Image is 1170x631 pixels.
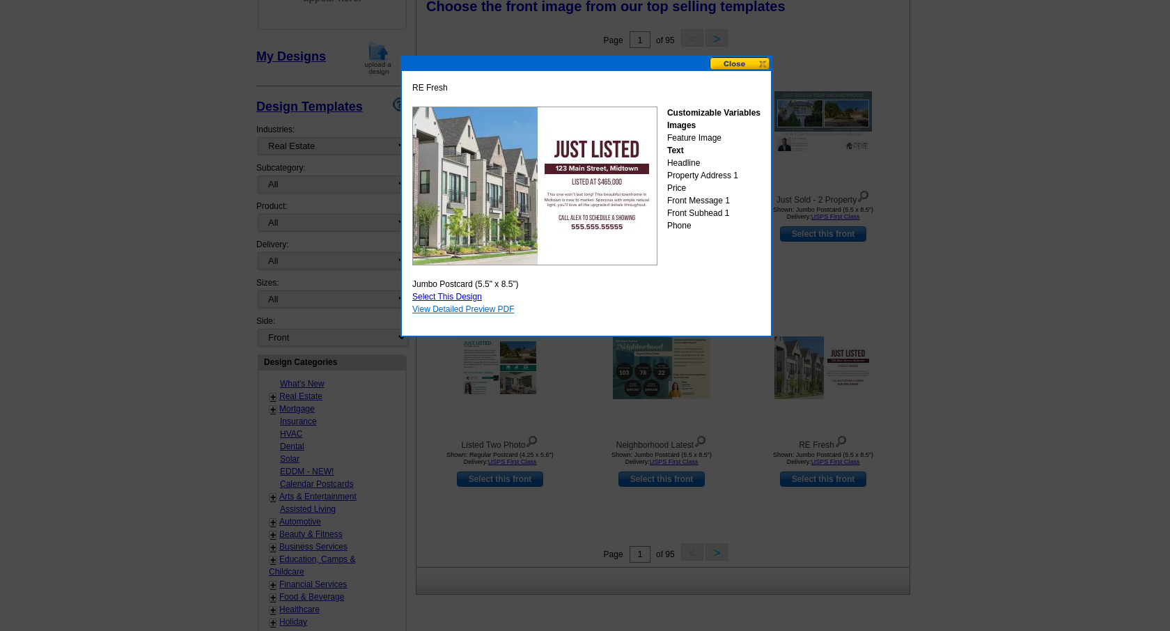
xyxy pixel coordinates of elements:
[667,146,684,155] strong: Text
[667,107,760,232] div: Feature Image Headline Property Address 1 Price Front Message 1 Front Subhead 1 Phone
[412,107,657,265] img: GENREPJF_ReFresh_ALL.jpg
[412,304,515,314] a: View Detailed Preview PDF
[667,120,696,130] strong: Images
[891,307,1170,631] iframe: LiveChat chat widget
[412,278,519,290] span: Jumbo Postcard (5.5" x 8.5")
[412,292,482,302] a: Select This Design
[667,108,760,118] strong: Customizable Variables
[412,81,448,94] span: RE Fresh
